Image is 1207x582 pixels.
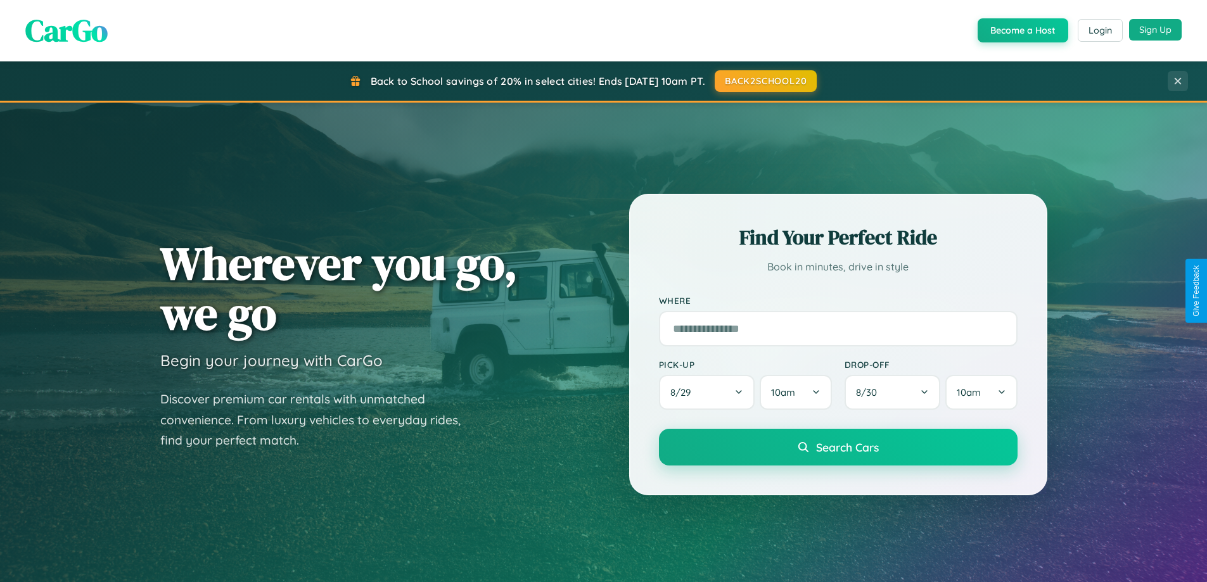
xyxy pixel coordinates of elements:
span: 8 / 30 [856,386,883,398]
h3: Begin your journey with CarGo [160,351,383,370]
button: Become a Host [978,18,1068,42]
span: 10am [957,386,981,398]
span: 8 / 29 [670,386,697,398]
button: 10am [945,375,1017,410]
span: Search Cars [816,440,879,454]
p: Book in minutes, drive in style [659,258,1018,276]
button: 8/30 [845,375,941,410]
label: Where [659,295,1018,306]
p: Discover premium car rentals with unmatched convenience. From luxury vehicles to everyday rides, ... [160,389,477,451]
div: Give Feedback [1192,265,1201,317]
button: 10am [760,375,831,410]
button: BACK2SCHOOL20 [715,70,817,92]
label: Drop-off [845,359,1018,370]
label: Pick-up [659,359,832,370]
h2: Find Your Perfect Ride [659,224,1018,251]
button: Login [1078,19,1123,42]
span: CarGo [25,9,108,51]
button: Sign Up [1129,19,1182,41]
button: 8/29 [659,375,755,410]
button: Search Cars [659,429,1018,465]
span: 10am [771,386,795,398]
h1: Wherever you go, we go [160,238,518,338]
span: Back to School savings of 20% in select cities! Ends [DATE] 10am PT. [371,75,705,87]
